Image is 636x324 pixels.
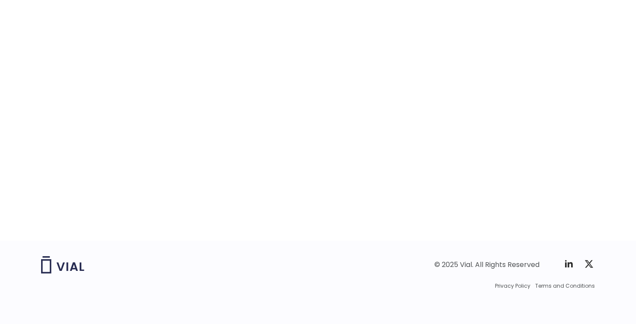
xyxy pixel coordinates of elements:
img: Vial logo wih "Vial" spelled out [41,256,84,273]
a: Terms and Conditions [535,282,595,290]
div: © 2025 Vial. All Rights Reserved [434,260,540,270]
a: Privacy Policy [495,282,530,290]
